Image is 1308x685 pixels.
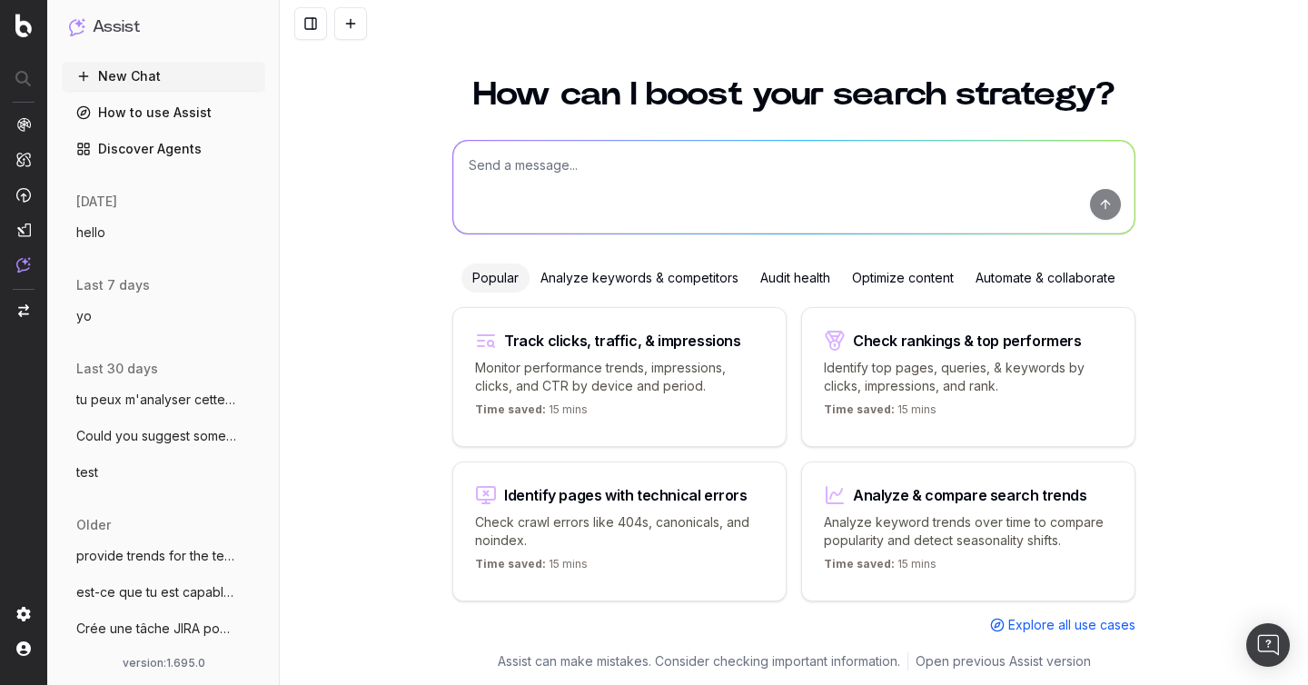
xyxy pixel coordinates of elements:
button: yo [62,302,265,331]
span: tu peux m'analyser cette page : https:// [76,391,236,409]
div: Analyze & compare search trends [853,488,1087,502]
span: yo [76,307,92,325]
span: Time saved: [475,557,546,571]
p: Analyze keyword trends over time to compare popularity and detect seasonality shifts. [824,513,1113,550]
a: Open previous Assist version [916,652,1091,670]
div: version: 1.695.0 [69,656,258,670]
button: Assist [69,15,258,40]
img: Switch project [18,304,29,317]
h1: How can I boost your search strategy? [452,78,1135,111]
div: Open Intercom Messenger [1246,623,1290,667]
span: est-ce que tu est capable de me donner p [76,583,236,601]
img: Activation [16,187,31,203]
div: Identify pages with technical errors [504,488,748,502]
span: [DATE] [76,193,117,211]
img: Setting [16,607,31,621]
span: Time saved: [475,402,546,416]
p: 15 mins [475,557,588,579]
h1: Assist [93,15,140,40]
div: Automate & collaborate [965,263,1126,293]
span: last 7 days [76,276,150,294]
button: provide trends for the term and its vari [62,541,265,571]
p: Monitor performance trends, impressions, clicks, and CTR by device and period. [475,359,764,395]
span: Time saved: [824,557,895,571]
span: Explore all use cases [1008,616,1135,634]
span: last 30 days [76,360,158,378]
button: est-ce que tu est capable de me donner p [62,578,265,607]
span: Could you suggest some relative keywords [76,427,236,445]
div: Audit health [749,263,841,293]
img: Assist [69,18,85,35]
span: hello [76,223,105,242]
img: Assist [16,257,31,273]
img: Analytics [16,117,31,132]
p: 15 mins [475,402,588,424]
button: New Chat [62,62,265,91]
span: Crée une tâche JIRA pour corriger le tit [76,620,236,638]
p: 15 mins [824,402,936,424]
a: Discover Agents [62,134,265,164]
div: Popular [461,263,530,293]
div: Optimize content [841,263,965,293]
img: Intelligence [16,152,31,167]
p: 15 mins [824,557,936,579]
div: Track clicks, traffic, & impressions [504,333,741,348]
span: Time saved: [824,402,895,416]
button: Could you suggest some relative keywords [62,422,265,451]
button: tu peux m'analyser cette page : https:// [62,385,265,414]
div: Analyze keywords & competitors [530,263,749,293]
button: test [62,458,265,487]
span: provide trends for the term and its vari [76,547,236,565]
p: Check crawl errors like 404s, canonicals, and noindex. [475,513,764,550]
img: Botify logo [15,14,32,37]
button: hello [62,218,265,247]
a: How to use Assist [62,98,265,127]
img: My account [16,641,31,656]
span: test [76,463,98,481]
span: older [76,516,111,534]
p: Assist can make mistakes. Consider checking important information. [498,652,900,670]
button: Crée une tâche JIRA pour corriger le tit [62,614,265,643]
div: Check rankings & top performers [853,333,1082,348]
img: Studio [16,223,31,237]
a: Explore all use cases [990,616,1135,634]
p: Identify top pages, queries, & keywords by clicks, impressions, and rank. [824,359,1113,395]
